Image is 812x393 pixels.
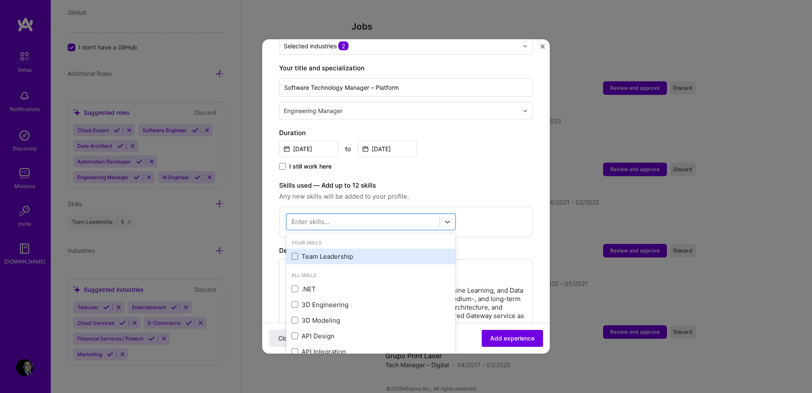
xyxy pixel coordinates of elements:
input: Date [358,141,417,157]
div: to [345,144,351,153]
img: drop icon [523,43,528,48]
button: Close [269,330,303,347]
input: Role name [279,78,533,97]
div: Selected industries [284,42,348,50]
span: Close [278,334,294,343]
div: API Design [291,331,450,340]
span: 2 [338,42,348,50]
div: Your Skills [286,238,455,247]
div: API Integration [291,347,450,356]
label: Description [279,246,315,255]
div: 3D Engineering [291,300,450,309]
span: I still work here [289,162,332,171]
div: .NET [291,284,450,293]
div: Team Leadership [291,252,450,261]
button: Close [540,44,545,53]
input: Date [279,141,338,157]
label: Your title and specialization [279,63,533,73]
label: Duration [279,128,533,138]
div: 3D Modeling [291,316,450,324]
span: Add experience [490,334,535,343]
button: Add experience [482,330,543,347]
img: drop icon [523,108,528,113]
span: Any new skills will be added to your profile. [279,191,533,202]
label: Skills used — Add up to 12 skills [279,180,533,191]
div: All Skills [286,271,455,280]
div: Enter skills... [291,217,329,226]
